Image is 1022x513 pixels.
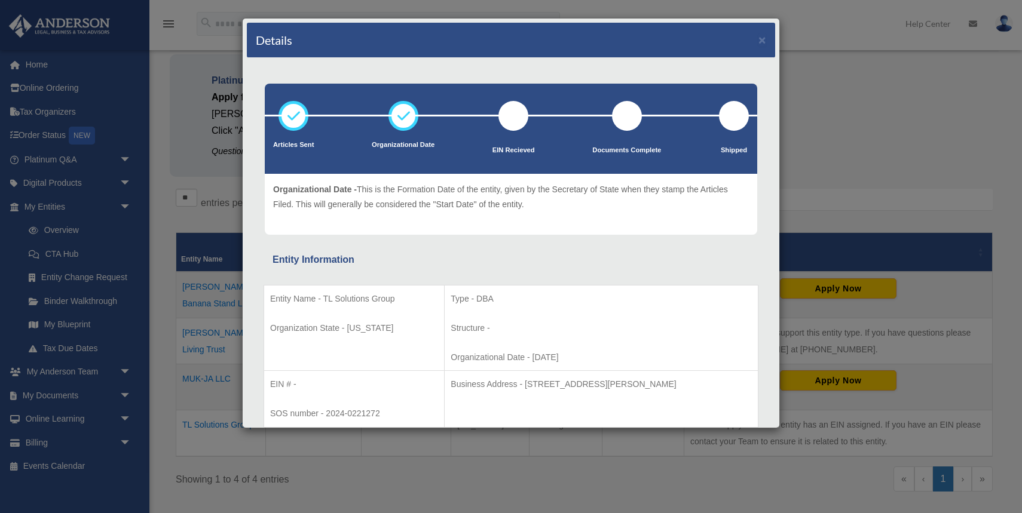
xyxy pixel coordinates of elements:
[451,321,752,336] p: Structure -
[273,182,749,211] p: This is the Formation Date of the entity, given by the Secretary of State when they stamp the Art...
[256,32,292,48] h4: Details
[451,291,752,306] p: Type - DBA
[273,139,314,151] p: Articles Sent
[273,185,357,194] span: Organizational Date -
[592,145,661,156] p: Documents Complete
[451,377,752,392] p: Business Address - [STREET_ADDRESS][PERSON_NAME]
[719,145,749,156] p: Shipped
[451,350,752,365] p: Organizational Date - [DATE]
[270,291,438,306] p: Entity Name - TL Solutions Group
[270,321,438,336] p: Organization State - [US_STATE]
[270,406,438,421] p: SOS number - 2024-0221272
[273,251,749,268] div: Entity Information
[492,145,535,156] p: EIN Recieved
[372,139,434,151] p: Organizational Date
[758,33,766,46] button: ×
[270,377,438,392] p: EIN # -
